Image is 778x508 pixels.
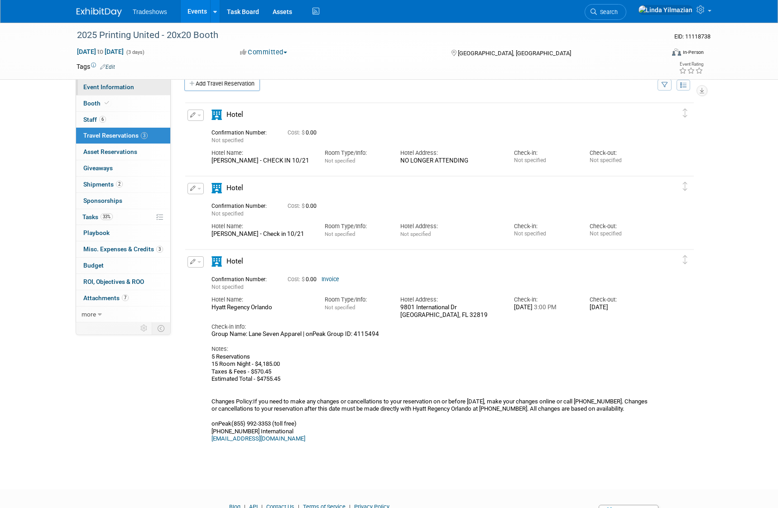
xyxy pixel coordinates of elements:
[83,294,129,302] span: Attachments
[152,322,171,334] td: Toggle Event Tabs
[458,50,571,57] span: [GEOGRAPHIC_DATA], [GEOGRAPHIC_DATA]
[597,9,618,15] span: Search
[211,230,311,238] div: [PERSON_NAME] - Check in 10/21
[325,222,387,230] div: Room Type/Info:
[82,213,113,220] span: Tasks
[322,276,339,283] a: Invoice
[100,64,115,70] a: Edit
[211,127,274,136] div: Confirmation Number:
[211,149,311,157] div: Hotel Name:
[99,116,106,123] span: 6
[83,262,104,269] span: Budget
[590,222,652,230] div: Check-out:
[83,164,113,172] span: Giveaways
[211,183,222,193] i: Hotel
[76,241,170,257] a: Misc. Expenses & Credits3
[101,213,113,220] span: 33%
[83,83,134,91] span: Event Information
[105,101,109,105] i: Booth reservation complete
[514,149,576,157] div: Check-in:
[211,273,274,283] div: Confirmation Number:
[325,296,387,304] div: Room Type/Info:
[514,304,576,312] div: [DATE]
[82,311,96,318] span: more
[96,48,105,55] span: to
[77,62,115,71] td: Tags
[211,331,652,338] div: Group Name: Lane Seven Apparel | onPeak Group ID: 4115494
[83,245,163,253] span: Misc. Expenses & Credits
[76,160,170,176] a: Giveaways
[136,322,152,334] td: Personalize Event Tab Strip
[237,48,291,57] button: Committed
[83,229,110,236] span: Playbook
[288,203,306,209] span: Cost: $
[683,255,687,264] i: Click and drag to move item
[76,193,170,209] a: Sponsorships
[514,157,576,164] div: Not specified
[211,353,652,442] div: 5 Reservations 15 Room Night - $4,185.00 Taxes & Fees - $570.45 Estimated Total - $4755.45 Change...
[76,177,170,192] a: Shipments2
[83,148,137,155] span: Asset Reservations
[77,8,122,17] img: ExhibitDay
[679,62,703,67] div: Event Rating
[211,200,274,210] div: Confirmation Number:
[514,222,576,230] div: Check-in:
[116,181,123,187] span: 2
[76,144,170,160] a: Asset Reservations
[76,290,170,306] a: Attachments7
[400,231,431,237] span: Not specified
[590,230,652,237] div: Not specified
[211,296,311,304] div: Hotel Name:
[211,157,311,165] div: [PERSON_NAME] - CHECK IN 10/21
[400,296,500,304] div: Hotel Address:
[325,231,355,237] span: Not specified
[83,132,148,139] span: Travel Reservations
[288,129,306,136] span: Cost: $
[76,128,170,144] a: Travel Reservations3
[590,304,652,312] div: [DATE]
[184,77,260,91] a: Add Travel Reservation
[514,230,576,237] div: Not specified
[674,33,711,40] span: Event ID: 11118738
[533,304,557,311] span: 3:00 PM
[325,158,355,164] span: Not specified
[288,203,320,209] span: 0.00
[156,246,163,253] span: 3
[74,27,650,43] div: 2025 Printing United - 20x20 Booth
[76,225,170,241] a: Playbook
[211,345,652,353] div: Notes:
[585,4,626,20] a: Search
[122,294,129,301] span: 7
[77,48,124,56] span: [DATE] [DATE]
[662,82,668,88] i: Filter by Traveler
[211,222,311,230] div: Hotel Name:
[683,109,687,118] i: Click and drag to move item
[211,435,305,442] a: [EMAIL_ADDRESS][DOMAIN_NAME]
[288,276,306,283] span: Cost: $
[83,278,144,285] span: ROI, Objectives & ROO
[226,257,243,265] span: Hotel
[590,157,652,164] div: Not specified
[683,182,687,191] i: Click and drag to move item
[76,209,170,225] a: Tasks33%
[288,276,320,283] span: 0.00
[211,211,244,217] span: Not specified
[125,49,144,55] span: (3 days)
[211,284,244,290] span: Not specified
[590,149,652,157] div: Check-out:
[638,5,693,15] img: Linda Yilmazian
[83,116,106,123] span: Staff
[133,8,167,15] span: Tradeshows
[211,256,222,267] i: Hotel
[400,222,500,230] div: Hotel Address:
[325,149,387,157] div: Room Type/Info:
[211,323,652,331] div: Check-in Info:
[76,274,170,290] a: ROI, Objectives & ROO
[226,110,243,119] span: Hotel
[590,296,652,304] div: Check-out:
[141,132,148,139] span: 3
[76,79,170,95] a: Event Information
[83,100,111,107] span: Booth
[83,197,122,204] span: Sponsorships
[226,184,243,192] span: Hotel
